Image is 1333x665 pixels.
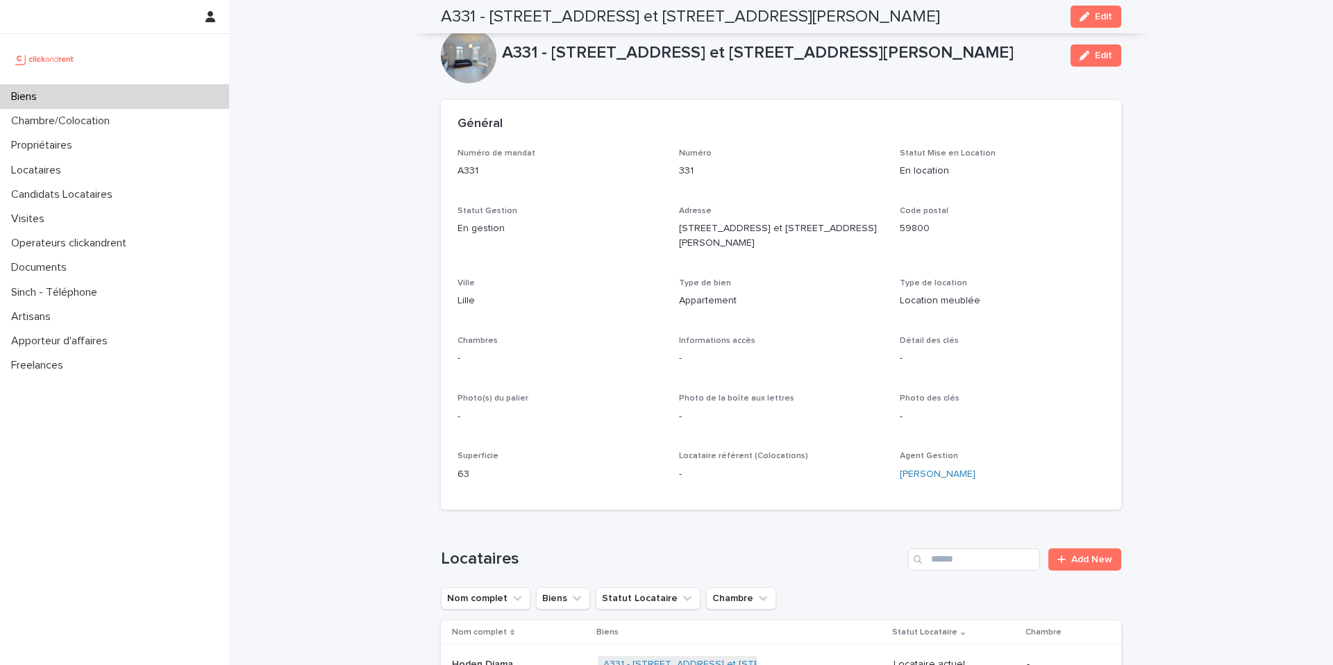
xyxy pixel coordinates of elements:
[596,625,619,640] p: Biens
[900,164,1105,178] p: En location
[6,188,124,201] p: Candidats Locataires
[6,335,119,348] p: Apporteur d'affaires
[452,625,507,640] p: Nom complet
[679,294,884,308] p: Appartement
[458,394,528,403] span: Photo(s) du palier
[900,410,1105,424] p: -
[1071,44,1121,67] button: Edit
[679,394,794,403] span: Photo de la boîte aux lettres
[441,7,940,27] h2: A331 - [STREET_ADDRESS] et [STREET_ADDRESS][PERSON_NAME]
[6,139,83,152] p: Propriétaires
[679,351,884,366] p: -
[458,149,535,158] span: Numéro de mandat
[441,587,530,609] button: Nom complet
[458,294,662,308] p: Lille
[6,286,108,299] p: Sinch - Téléphone
[502,43,1059,63] p: A331 - [STREET_ADDRESS] et [STREET_ADDRESS][PERSON_NAME]
[6,261,78,274] p: Documents
[6,164,72,177] p: Locataires
[679,279,731,287] span: Type de bien
[679,164,884,178] p: 331
[900,452,958,460] span: Agent Gestion
[900,207,948,215] span: Code postal
[900,149,996,158] span: Statut Mise en Location
[679,149,712,158] span: Numéro
[679,207,712,215] span: Adresse
[892,625,957,640] p: Statut Locataire
[1071,6,1121,28] button: Edit
[1025,625,1062,640] p: Chambre
[1048,548,1121,571] a: Add New
[458,337,498,345] span: Chambres
[679,337,755,345] span: Informations accès
[679,467,884,482] p: -
[679,452,808,460] span: Locataire référent (Colocations)
[458,117,503,132] h2: Général
[900,394,959,403] span: Photo des clés
[908,548,1040,571] input: Search
[441,549,903,569] h1: Locataires
[11,45,78,73] img: UCB0brd3T0yccxBKYDjQ
[900,351,1105,366] p: -
[6,212,56,226] p: Visites
[900,294,1105,308] p: Location meublée
[1095,12,1112,22] span: Edit
[458,279,475,287] span: Ville
[458,410,662,424] p: -
[596,587,701,609] button: Statut Locataire
[1095,51,1112,60] span: Edit
[706,587,776,609] button: Chambre
[458,351,662,366] p: -
[6,359,74,372] p: Freelances
[458,207,517,215] span: Statut Gestion
[6,310,62,323] p: Artisans
[536,587,590,609] button: Biens
[458,164,662,178] p: A331
[6,237,137,250] p: Operateurs clickandrent
[900,279,967,287] span: Type de location
[900,337,959,345] span: Détail des clés
[679,221,884,251] p: [STREET_ADDRESS] et [STREET_ADDRESS][PERSON_NAME]
[679,410,884,424] p: -
[6,115,121,128] p: Chambre/Colocation
[458,467,662,482] p: 63
[900,221,1105,236] p: 59800
[1071,555,1112,564] span: Add New
[458,452,498,460] span: Superficie
[458,221,662,236] p: En gestion
[6,90,48,103] p: Biens
[900,467,975,482] a: [PERSON_NAME]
